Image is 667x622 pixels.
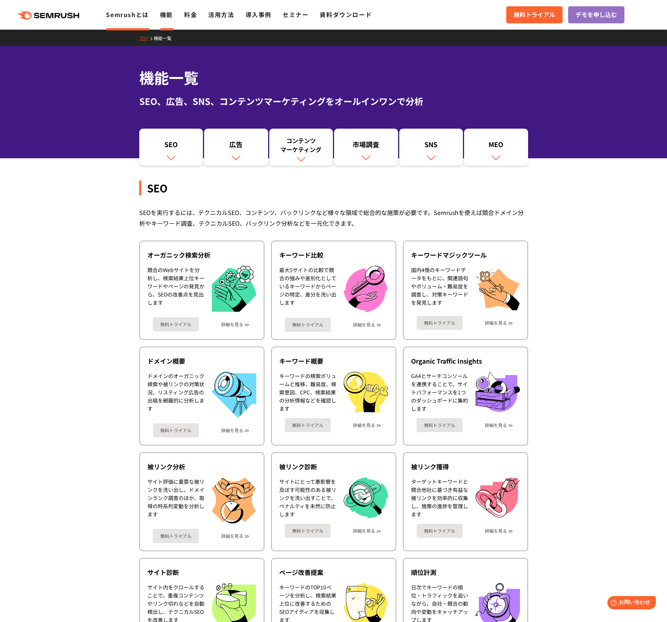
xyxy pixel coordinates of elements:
[139,207,528,229] div: SEOを実行するには、テクニカルSEO、コンテンツ、バックリンクなど様々な領域で総合的な施策が必要です。Semrushを使えば競合ドメイン分析やキーワード調査、テクニカルSEO、バックリンク分析...
[212,266,256,312] img: オーガニック検索分析
[485,320,507,325] a: 詳細を見る
[139,181,528,195] div: SEO
[221,533,243,539] a: 詳細を見る
[279,266,336,312] div: 最大5サイトの比較で競合の強みや差別化としているキーワードからページの特定、差分を洗い出します
[160,10,173,19] a: 機能
[153,317,199,331] a: 無料トライアル
[147,477,204,523] div: サイト評価に重要な被リンクを洗い出し、ドメインランク調査のほか、取得の時系列変動を分析します
[411,357,520,365] div: Organic Traffic Insights
[464,129,528,166] a: MEO
[468,140,524,152] div: MEO
[476,477,520,517] img: 被リンク獲得
[279,372,336,413] div: キーワードの検索ボリュームと推移、難易度、検索意図、CPC、検索結果の分析情報などを確認します
[417,524,463,538] a: 無料トライアル
[279,251,388,259] div: キーワード比較
[212,372,256,418] img: ドメイン概要
[279,462,388,471] div: 被リンク診断
[153,529,199,543] a: 無料トライアル
[269,129,333,166] a: コンテンツマーケティング
[411,372,468,413] div: GA4とサーチコンソールを連携することで、サイトパフォーマンスを1つのダッシュボードに集約します
[353,423,375,428] a: 詳細を見る
[212,477,256,523] img: 被リンク分析
[338,140,394,152] div: 市場調査
[106,10,149,19] a: Semrushとは
[476,372,520,412] img: Organic Traffic Insights
[139,95,528,108] div: SEO、広告、SNS、コンテンツマーケティングをオールインワンで分析
[411,266,468,310] div: 国内4億のキーワードデータをもとに、関連語句やボリューム・難易度を調査し、対策キーワードを発見します
[344,372,388,412] img: キーワード概要
[576,10,617,20] span: デモを申し込む
[411,462,520,471] div: 被リンク獲得
[285,418,331,432] a: 無料トライアル
[273,136,330,154] div: コンテンツ マーケティング
[285,318,331,332] a: 無料トライアル
[417,316,463,330] a: 無料トライアル
[139,67,528,89] h1: 機能一覧
[411,251,520,259] div: キーワードマジックツール
[147,266,204,312] div: 競合のWebサイトを分析し、検索結果上位キーワードやページの発見から、SEOの改善点を見出します
[476,266,520,310] img: キーワードマジックツール
[353,322,375,327] a: 詳細を見る
[279,357,388,365] div: キーワード概要
[411,477,468,518] div: ターゲットキーワードと競合他社に基づき有益な被リンクを効率的に収集し、施策の進捗を管理します
[143,140,200,152] div: SEO
[485,423,507,428] a: 詳細を見る
[221,428,243,433] a: 詳細を見る
[184,10,197,19] a: 料金
[285,524,331,538] a: 無料トライアル
[344,477,388,519] img: 被リンク診断
[514,10,555,20] span: 無料トライアル
[601,593,659,614] iframe: Help widget launcher
[353,528,375,533] a: 詳細を見る
[139,35,154,41] a: TOP
[568,6,624,23] a: デモを申し込む
[208,10,234,19] a: 活用方法
[204,129,268,166] a: 広告
[154,35,177,41] a: 機能一覧
[320,10,372,19] a: 資料ダウンロード
[147,251,256,259] div: オーガニック検索分析
[485,528,507,533] a: 詳細を見る
[334,129,398,166] a: 市場調査
[279,568,388,577] div: ページ改善提案
[139,129,203,166] a: SEO
[246,10,271,19] a: 導入事例
[506,6,563,23] a: 無料トライアル
[147,568,256,577] div: サイト診断
[411,568,520,577] div: 順位計測
[344,266,387,312] img: キーワード比較
[417,418,463,432] a: 無料トライアル
[147,372,204,418] div: ドメインのオーガニック検索や被リンクの対策状況、リスティング広告の出稿を網羅的に分析します
[153,423,199,437] a: 無料トライアル
[399,129,463,166] a: SNS
[221,322,243,327] a: 詳細を見る
[403,140,460,152] div: SNS
[279,477,336,519] div: サイトにとって悪影響を及ぼす可能性のある被リンクを洗い出すことで、ペナルティを未然に防止します
[147,357,256,365] div: ドメイン概要
[208,140,264,152] div: 広告
[283,10,309,19] a: セミナー
[147,462,256,471] div: 被リンク分析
